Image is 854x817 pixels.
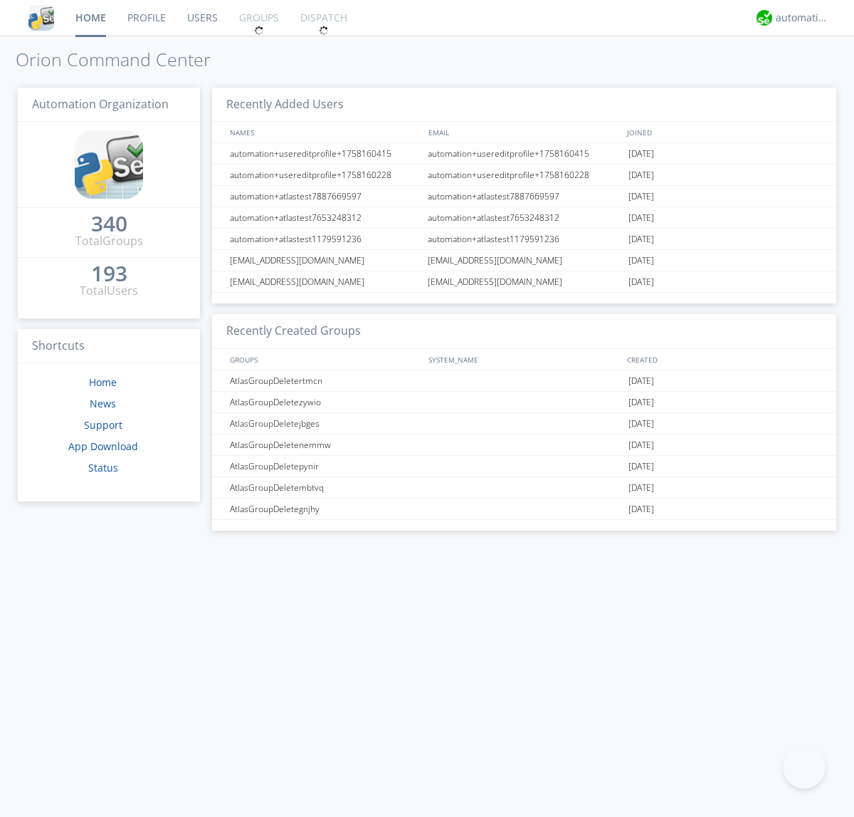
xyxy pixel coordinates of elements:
div: 193 [91,266,127,281]
a: 193 [91,266,127,283]
div: AtlasGroupDeletejbges [226,413,423,434]
div: 340 [91,217,127,231]
span: [DATE] [628,370,654,392]
div: AtlasGroupDeletembtvq [226,477,423,498]
span: Automation Organization [32,96,169,112]
div: [EMAIL_ADDRESS][DOMAIN_NAME] [226,271,423,292]
img: spin.svg [254,26,264,36]
a: automation+atlastest7653248312automation+atlastest7653248312[DATE] [212,207,836,229]
div: EMAIL [425,122,623,142]
div: automation+atlastest1179591236 [226,229,423,249]
div: automation+usereditprofile+1758160228 [226,165,423,185]
div: JOINED [623,122,823,142]
span: [DATE] [628,250,654,271]
img: cddb5a64eb264b2086981ab96f4c1ba7 [28,5,54,31]
div: automation+atlastest1179591236 [424,229,625,249]
a: News [90,397,116,410]
a: AtlasGroupDeletegnjhy[DATE] [212,499,836,520]
div: Total Groups [75,233,143,249]
span: [DATE] [628,229,654,250]
div: AtlasGroupDeletertmcn [226,370,423,391]
span: [DATE] [628,143,654,165]
div: automation+atlastest7653248312 [226,207,423,228]
div: [EMAIL_ADDRESS][DOMAIN_NAME] [226,250,423,271]
span: [DATE] [628,413,654,434]
a: Status [88,461,118,474]
div: automation+atlastest7653248312 [424,207,625,228]
img: d2d01cd9b4174d08988066c6d424eccd [757,10,772,26]
span: [DATE] [628,271,654,293]
a: automation+atlastest7887669597automation+atlastest7887669597[DATE] [212,186,836,207]
div: AtlasGroupDeletegnjhy [226,499,423,519]
div: automation+atlastest7887669597 [424,186,625,207]
span: [DATE] [628,456,654,477]
iframe: Toggle Customer Support [783,746,826,789]
div: automation+atlas [776,11,829,25]
a: AtlasGroupDeletembtvq[DATE] [212,477,836,499]
a: [EMAIL_ADDRESS][DOMAIN_NAME][EMAIL_ADDRESS][DOMAIN_NAME][DATE] [212,250,836,271]
span: [DATE] [628,392,654,413]
div: AtlasGroupDeletenemmw [226,434,423,455]
div: GROUPS [226,349,421,370]
h3: Shortcuts [18,329,200,364]
div: automation+atlastest7887669597 [226,186,423,207]
a: 340 [91,217,127,233]
span: [DATE] [628,434,654,456]
a: automation+atlastest1179591236automation+atlastest1179591236[DATE] [212,229,836,250]
a: [EMAIL_ADDRESS][DOMAIN_NAME][EMAIL_ADDRESS][DOMAIN_NAME][DATE] [212,271,836,293]
div: [EMAIL_ADDRESS][DOMAIN_NAME] [424,250,625,271]
a: AtlasGroupDeletenemmw[DATE] [212,434,836,456]
div: AtlasGroupDeletepynir [226,456,423,477]
h3: Recently Created Groups [212,314,836,349]
span: [DATE] [628,477,654,499]
span: [DATE] [628,207,654,229]
div: Total Users [80,283,138,299]
div: SYSTEM_NAME [425,349,623,370]
div: AtlasGroupDeletezywio [226,392,423,412]
div: automation+usereditprofile+1758160415 [424,143,625,164]
h3: Recently Added Users [212,88,836,123]
div: automation+usereditprofile+1758160415 [226,143,423,164]
div: [EMAIL_ADDRESS][DOMAIN_NAME] [424,271,625,292]
a: AtlasGroupDeletezywio[DATE] [212,392,836,413]
span: [DATE] [628,186,654,207]
a: Home [89,375,117,389]
span: [DATE] [628,165,654,186]
a: App Download [68,439,138,453]
div: CREATED [623,349,823,370]
a: Support [84,418,122,432]
img: spin.svg [319,26,329,36]
a: automation+usereditprofile+1758160415automation+usereditprofile+1758160415[DATE] [212,143,836,165]
div: NAMES [226,122,421,142]
span: [DATE] [628,499,654,520]
div: automation+usereditprofile+1758160228 [424,165,625,185]
a: AtlasGroupDeletejbges[DATE] [212,413,836,434]
img: cddb5a64eb264b2086981ab96f4c1ba7 [75,130,143,199]
a: AtlasGroupDeletepynir[DATE] [212,456,836,477]
a: AtlasGroupDeletertmcn[DATE] [212,370,836,392]
a: automation+usereditprofile+1758160228automation+usereditprofile+1758160228[DATE] [212,165,836,186]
